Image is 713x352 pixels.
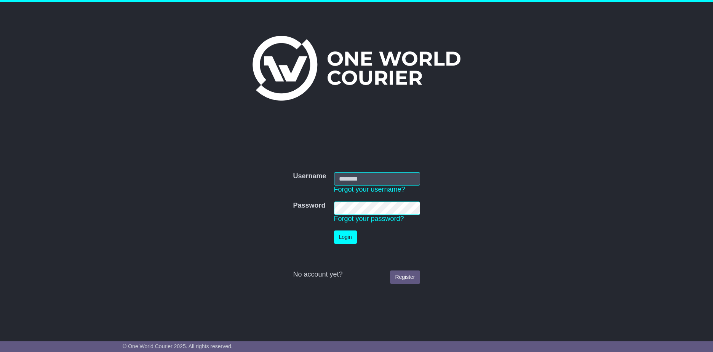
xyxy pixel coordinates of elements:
a: Forgot your username? [334,186,405,193]
img: One World [253,36,460,101]
button: Login [334,230,357,244]
span: © One World Courier 2025. All rights reserved. [123,343,233,349]
div: No account yet? [293,270,420,279]
label: Password [293,202,325,210]
a: Register [390,270,420,284]
a: Forgot your password? [334,215,404,222]
label: Username [293,172,326,181]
